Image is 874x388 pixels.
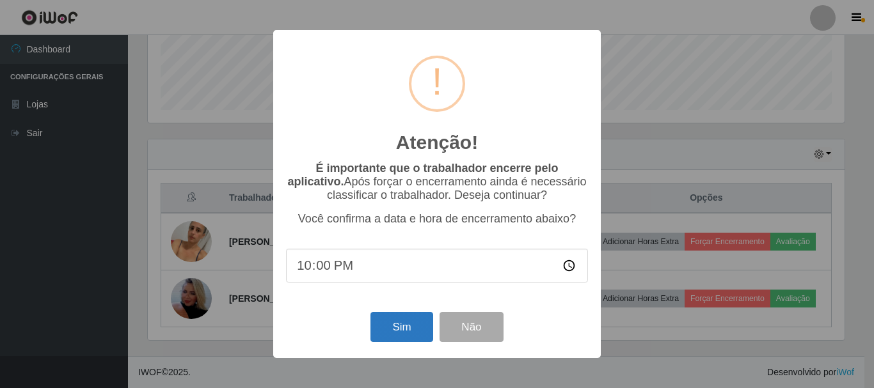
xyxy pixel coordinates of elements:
[287,162,558,188] b: É importante que o trabalhador encerre pelo aplicativo.
[370,312,433,342] button: Sim
[286,162,588,202] p: Após forçar o encerramento ainda é necessário classificar o trabalhador. Deseja continuar?
[286,212,588,226] p: Você confirma a data e hora de encerramento abaixo?
[396,131,478,154] h2: Atenção!
[440,312,503,342] button: Não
